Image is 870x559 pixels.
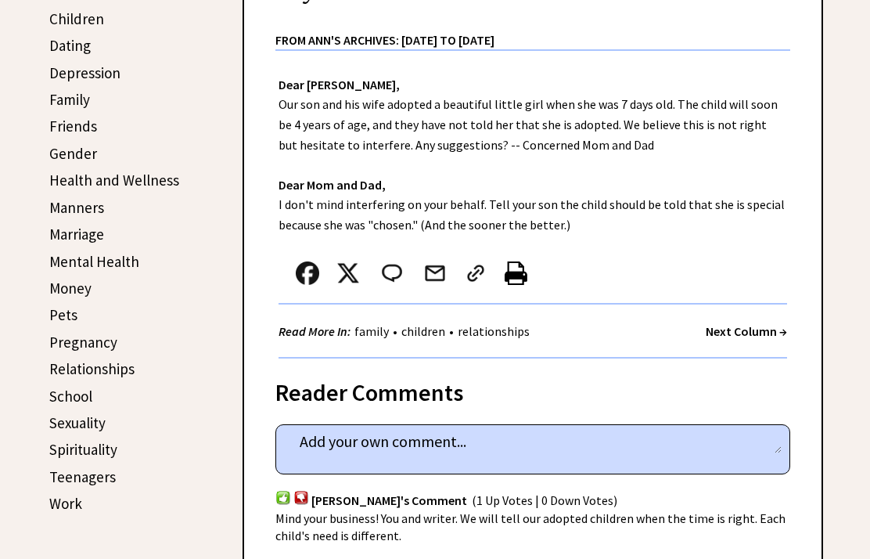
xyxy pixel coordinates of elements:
a: children [397,323,449,339]
a: Health and Wellness [49,171,179,189]
div: • • [279,322,534,341]
a: Marriage [49,225,104,243]
a: relationships [454,323,534,339]
span: [PERSON_NAME]'s Comment [311,492,467,508]
img: printer%20icon.png [505,261,527,285]
a: Manners [49,198,104,217]
img: x_small.png [336,261,360,285]
a: School [49,387,92,406]
strong: Read More In: [279,323,351,339]
strong: Dear [PERSON_NAME], [279,77,400,92]
a: Pregnancy [49,333,117,352]
img: facebook.png [296,261,319,285]
a: Work [49,494,82,513]
a: Relationships [49,359,135,378]
span: (1 Up Votes | 0 Down Votes) [472,492,617,508]
a: Next Column → [706,323,787,339]
img: mail.png [423,261,447,285]
a: Friends [49,117,97,135]
strong: Dear Mom and Dad, [279,177,386,193]
a: Children [49,9,104,28]
a: Spirituality [49,440,117,459]
img: votup.png [275,490,291,505]
a: Depression [49,63,120,82]
a: Pets [49,305,77,324]
a: Family [49,90,90,109]
a: Money [49,279,92,298]
div: Reader Comments [275,376,790,401]
div: Our son and his wife adopted a beautiful little girl when she was 7 days old. The child will soon... [244,51,821,359]
a: family [351,323,393,339]
img: message_round%202.png [379,261,405,285]
div: From Ann's Archives: [DATE] to [DATE] [275,8,790,49]
a: Mental Health [49,252,139,271]
img: votdown.png [293,490,309,505]
span: Mind your business! You and writer. We will tell our adopted children when the time is right. Eac... [275,510,786,543]
a: Dating [49,36,91,55]
img: link_02.png [464,261,487,285]
a: Teenagers [49,467,116,486]
a: Sexuality [49,413,106,432]
a: Gender [49,144,97,163]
